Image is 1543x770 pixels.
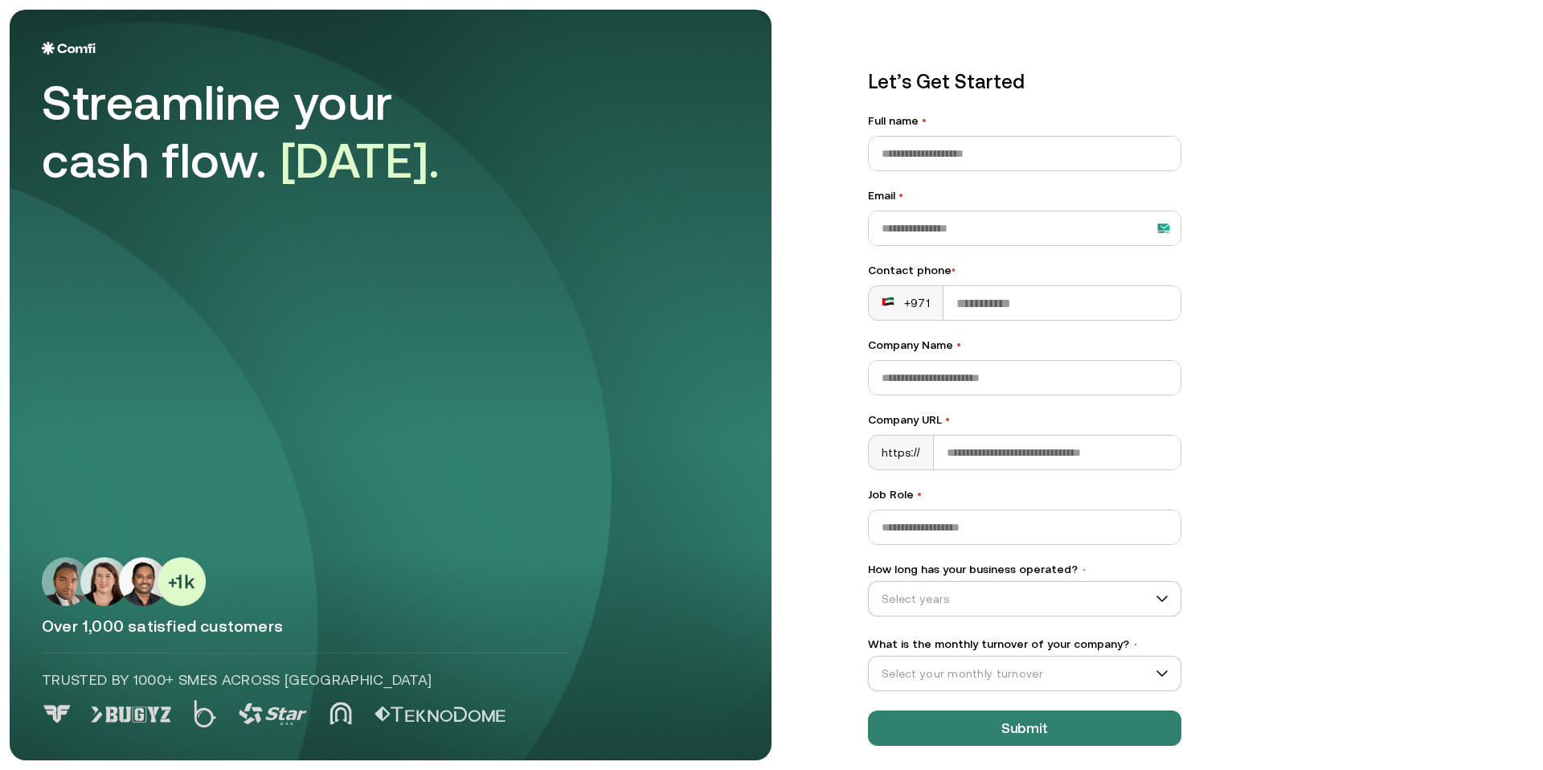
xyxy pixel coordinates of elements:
label: Full name [868,113,1181,129]
div: +971 [882,295,930,311]
p: Over 1,000 satisfied customers [42,616,739,637]
img: Logo [42,42,96,55]
img: Logo 3 [239,703,307,725]
span: • [1132,639,1139,650]
div: Contact phone [868,262,1181,279]
div: Streamline your cash flow. [42,74,492,190]
span: • [1081,564,1087,575]
span: • [952,264,956,276]
img: Logo 1 [91,707,171,723]
div: https:// [869,436,934,469]
span: • [922,114,927,127]
button: Submit [868,711,1181,746]
span: • [917,488,922,501]
label: Company Name [868,337,1181,354]
img: Logo 2 [194,700,216,727]
label: What is the monthly turnover of your company? [868,636,1181,653]
p: Let’s Get Started [868,68,1181,96]
img: Logo 0 [42,705,72,723]
span: [DATE]. [280,133,440,188]
label: Company URL [868,412,1181,428]
p: Trusted by 1000+ SMEs across [GEOGRAPHIC_DATA] [42,670,572,690]
span: • [945,413,950,426]
label: Email [868,187,1181,204]
img: Logo 5 [374,707,505,723]
label: How long has your business operated? [868,561,1181,578]
label: Job Role [868,486,1181,503]
img: Logo 4 [329,702,352,725]
span: • [898,189,903,202]
span: • [956,338,961,351]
